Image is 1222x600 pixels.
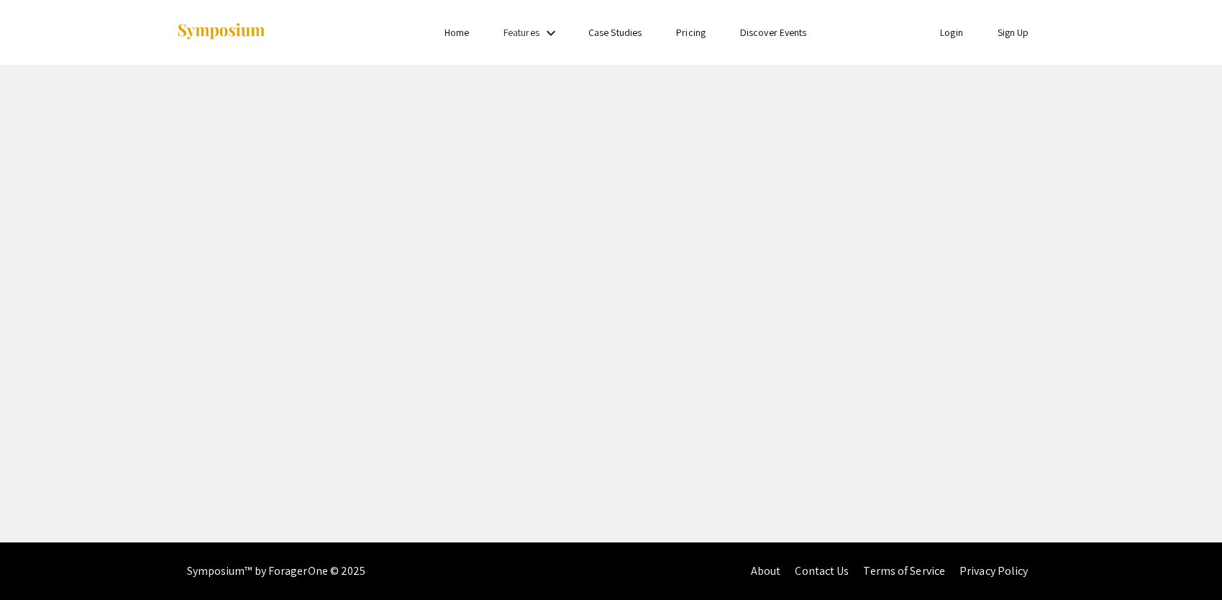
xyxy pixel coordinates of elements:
a: Privacy Policy [959,563,1028,578]
a: Contact Us [795,563,849,578]
a: Login [940,26,963,39]
a: Home [444,26,469,39]
a: Discover Events [740,26,807,39]
a: Sign Up [998,26,1029,39]
a: About [751,563,781,578]
a: Terms of Service [863,563,945,578]
mat-icon: Expand Features list [542,24,560,42]
a: Case Studies [588,26,642,39]
img: Symposium by ForagerOne [176,22,266,42]
a: Pricing [676,26,706,39]
div: Symposium™ by ForagerOne © 2025 [187,542,366,600]
a: Features [503,26,539,39]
